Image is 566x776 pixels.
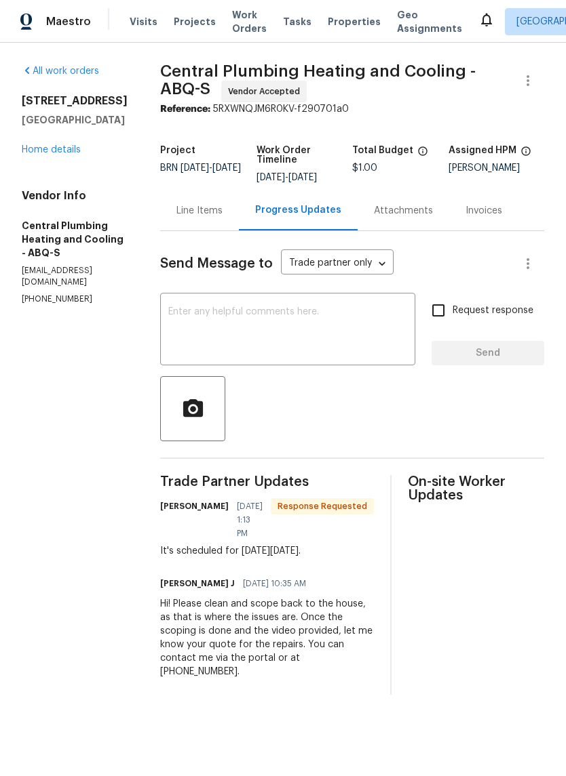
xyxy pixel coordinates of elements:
[46,15,91,28] span: Maestro
[160,544,374,558] div: It's scheduled for [DATE][DATE].
[449,146,516,155] h5: Assigned HPM
[181,163,241,173] span: -
[397,8,462,35] span: Geo Assignments
[181,163,209,173] span: [DATE]
[417,146,428,163] span: The total cost of line items that have been proposed by Opendoor. This sum includes line items th...
[257,146,353,165] h5: Work Order Timeline
[160,257,273,270] span: Send Message to
[466,204,502,218] div: Invoices
[257,173,317,182] span: -
[160,146,195,155] h5: Project
[237,499,263,540] span: [DATE] 1:13 PM
[176,204,223,218] div: Line Items
[160,577,235,590] h6: [PERSON_NAME] J
[160,163,241,173] span: BRN
[257,173,285,182] span: [DATE]
[160,102,544,116] div: 5RXWNQJM6R0KV-f290701a0
[255,203,341,217] div: Progress Updates
[449,163,545,173] div: [PERSON_NAME]
[453,304,533,318] span: Request response
[22,66,99,76] a: All work orders
[228,85,305,98] span: Vendor Accepted
[22,293,128,305] p: [PHONE_NUMBER]
[22,113,128,127] h5: [GEOGRAPHIC_DATA]
[212,163,241,173] span: [DATE]
[160,597,374,678] div: Hi! Please clean and scope back to the house, as that is where the issues are. Once the scoping i...
[374,204,433,218] div: Attachments
[243,577,306,590] span: [DATE] 10:35 AM
[288,173,317,182] span: [DATE]
[281,253,394,275] div: Trade partner only
[174,15,216,28] span: Projects
[328,15,381,28] span: Properties
[130,15,157,28] span: Visits
[22,189,128,203] h4: Vendor Info
[22,219,128,260] h5: Central Plumbing Heating and Cooling - ABQ-S
[22,265,128,288] p: [EMAIL_ADDRESS][DOMAIN_NAME]
[408,475,544,502] span: On-site Worker Updates
[352,146,413,155] h5: Total Budget
[160,63,476,97] span: Central Plumbing Heating and Cooling - ABQ-S
[160,499,229,513] h6: [PERSON_NAME]
[22,145,81,155] a: Home details
[160,475,374,489] span: Trade Partner Updates
[272,499,373,513] span: Response Requested
[521,146,531,163] span: The hpm assigned to this work order.
[283,17,312,26] span: Tasks
[160,104,210,114] b: Reference:
[22,94,128,108] h2: [STREET_ADDRESS]
[352,163,377,173] span: $1.00
[232,8,267,35] span: Work Orders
